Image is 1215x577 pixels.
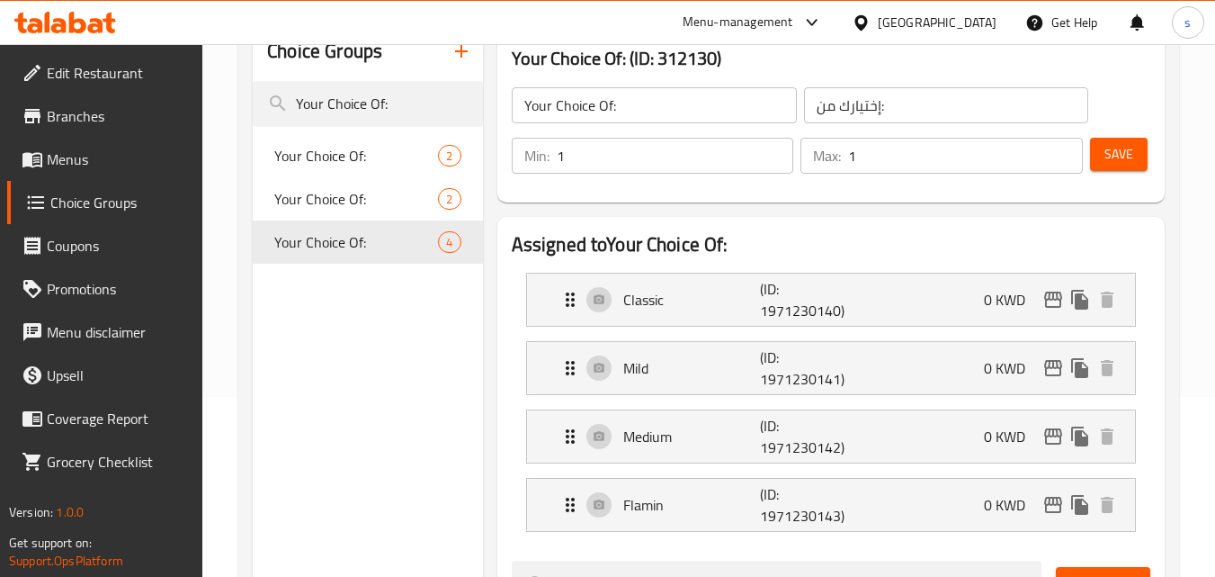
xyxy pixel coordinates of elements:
[9,531,92,554] span: Get support on:
[984,357,1040,379] p: 0 KWD
[274,231,438,253] span: Your Choice Of:
[524,145,549,167] p: Min:
[253,81,482,127] input: search
[7,95,203,138] a: Branches
[7,51,203,95] a: Edit Restaurant
[47,408,189,429] span: Coverage Report
[527,342,1135,394] div: Expand
[1067,491,1094,518] button: duplicate
[47,235,189,257] span: Coupons
[7,224,203,267] a: Coupons
[7,440,203,483] a: Grocery Checklist
[760,278,852,321] p: (ID: 1971230140)
[47,105,189,127] span: Branches
[50,192,189,213] span: Choice Groups
[56,500,84,524] span: 1.0.0
[1040,491,1067,518] button: edit
[47,321,189,343] span: Menu disclaimer
[1184,13,1191,32] span: s
[984,426,1040,447] p: 0 KWD
[267,38,382,65] h2: Choice Groups
[47,451,189,473] span: Grocery Checklist
[7,354,203,397] a: Upsell
[439,191,460,208] span: 2
[623,426,761,447] p: Medium
[623,494,761,516] p: Flamin
[438,188,460,210] div: Choices
[760,347,852,390] p: (ID: 1971230141)
[439,148,460,165] span: 2
[47,278,189,300] span: Promotions
[47,149,189,170] span: Menus
[527,410,1135,463] div: Expand
[1094,423,1121,450] button: delete
[512,471,1150,539] li: Expand
[760,415,852,458] p: (ID: 1971230142)
[813,145,841,167] p: Max:
[623,357,761,379] p: Mild
[683,12,793,33] div: Menu-management
[7,397,203,440] a: Coverage Report
[1104,143,1133,166] span: Save
[1094,286,1121,313] button: delete
[512,334,1150,402] li: Expand
[984,289,1040,311] p: 0 KWD
[512,266,1150,334] li: Expand
[253,134,482,177] div: Your Choice Of:2
[253,177,482,221] div: Your Choice Of:2
[878,13,996,32] div: [GEOGRAPHIC_DATA]
[1090,138,1148,171] button: Save
[1040,286,1067,313] button: edit
[274,145,438,167] span: Your Choice Of:
[9,549,123,572] a: Support.OpsPlatform
[438,231,460,253] div: Choices
[1040,423,1067,450] button: edit
[527,274,1135,326] div: Expand
[527,479,1135,531] div: Expand
[7,311,203,354] a: Menu disclaimer
[1040,355,1067,382] button: edit
[253,221,482,264] div: Your Choice Of:4
[439,234,460,251] span: 4
[512,231,1150,258] h2: Assigned to Your Choice Of:
[512,402,1150,471] li: Expand
[984,494,1040,516] p: 0 KWD
[47,62,189,84] span: Edit Restaurant
[47,365,189,386] span: Upsell
[1094,491,1121,518] button: delete
[7,181,203,224] a: Choice Groups
[1094,355,1121,382] button: delete
[7,138,203,181] a: Menus
[274,188,438,210] span: Your Choice Of:
[7,267,203,311] a: Promotions
[1067,355,1094,382] button: duplicate
[623,289,761,311] p: Classic
[1067,286,1094,313] button: duplicate
[1067,423,1094,450] button: duplicate
[512,44,1150,73] h3: Your Choice Of: (ID: 312130)
[438,145,460,167] div: Choices
[760,483,852,527] p: (ID: 1971230143)
[9,500,53,524] span: Version:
